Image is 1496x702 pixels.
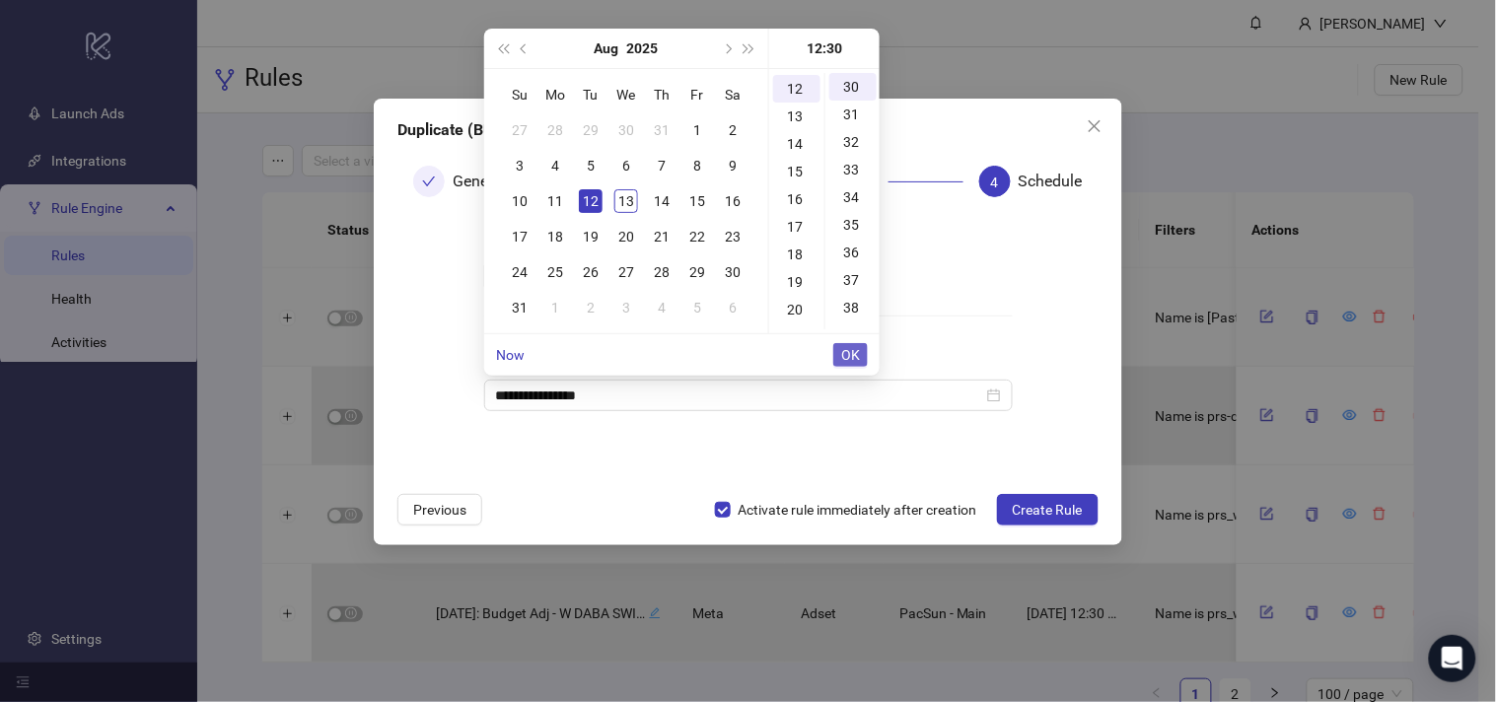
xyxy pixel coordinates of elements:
div: 32 [829,128,877,156]
div: 13 [614,189,638,213]
div: 39 [829,321,877,349]
button: Create Rule [997,494,1099,526]
td: 2025-08-28 [644,254,679,290]
td: 2025-08-10 [502,183,537,219]
td: 2025-08-15 [679,183,715,219]
td: 2025-07-30 [608,112,644,148]
div: 1 [685,118,709,142]
div: 12 [773,75,820,103]
div: 17 [773,213,820,241]
button: Previous [397,494,482,526]
td: 2025-09-01 [537,290,573,325]
div: 16 [773,185,820,213]
div: 10 [508,189,532,213]
td: 2025-08-04 [537,148,573,183]
input: Date and Time (Asia/Calcutta) [496,385,983,406]
div: 30 [829,73,877,101]
td: 2025-08-02 [715,112,750,148]
td: 2025-07-27 [502,112,537,148]
td: 2025-08-24 [502,254,537,290]
div: 24 [508,260,532,284]
td: 2025-08-16 [715,183,750,219]
td: 2025-08-09 [715,148,750,183]
div: 3 [614,296,638,319]
div: 15 [773,158,820,185]
span: Activate rule immediately after creation [731,499,985,521]
div: 14 [650,189,674,213]
button: Last year (Control + left) [492,29,514,68]
div: 28 [543,118,567,142]
td: 2025-09-06 [715,290,750,325]
div: 31 [650,118,674,142]
div: 23 [721,225,745,248]
div: 28 [650,260,674,284]
div: 8 [685,154,709,177]
button: Next year (Control + right) [739,29,760,68]
td: 2025-08-01 [679,112,715,148]
td: 2025-07-29 [573,112,608,148]
div: 31 [829,101,877,128]
div: 22 [685,225,709,248]
span: 4 [991,175,999,190]
td: 2025-08-14 [644,183,679,219]
td: 2025-08-13 [608,183,644,219]
div: 5 [685,296,709,319]
td: 2025-09-03 [608,290,644,325]
td: 2025-08-27 [608,254,644,290]
td: 2025-08-06 [608,148,644,183]
div: 16 [721,189,745,213]
div: 9 [721,154,745,177]
td: 2025-08-31 [502,290,537,325]
th: We [608,77,644,112]
td: 2025-08-19 [573,219,608,254]
div: 35 [829,211,877,239]
td: 2025-08-20 [608,219,644,254]
td: 2025-08-05 [573,148,608,183]
div: 37 [829,266,877,294]
span: check [422,175,436,188]
div: Open Intercom Messenger [1429,635,1476,682]
div: 30 [614,118,638,142]
td: 2025-07-28 [537,112,573,148]
div: 38 [829,294,877,321]
td: 2025-08-08 [679,148,715,183]
button: Close [1079,110,1110,142]
div: 3 [508,154,532,177]
div: 12:30 [777,29,872,68]
button: Choose a year [627,29,659,68]
div: 7 [650,154,674,177]
div: 4 [650,296,674,319]
th: Sa [715,77,750,112]
th: Tu [573,77,608,112]
div: 25 [543,260,567,284]
div: 12 [579,189,603,213]
div: 20 [614,225,638,248]
div: 30 [721,260,745,284]
span: OK [841,347,860,363]
div: 19 [773,268,820,296]
td: 2025-08-17 [502,219,537,254]
div: 1 [543,296,567,319]
div: 36 [829,239,877,266]
div: 6 [721,296,745,319]
div: 18 [773,241,820,268]
td: 2025-08-12 [573,183,608,219]
td: 2025-08-23 [715,219,750,254]
span: Create Rule [1013,502,1083,518]
div: 20 [773,296,820,323]
td: 2025-08-03 [502,148,537,183]
div: 27 [614,260,638,284]
td: 2025-08-18 [537,219,573,254]
td: 2025-08-21 [644,219,679,254]
td: 2025-09-05 [679,290,715,325]
div: 19 [579,225,603,248]
div: General [453,166,522,197]
span: close [1087,118,1103,134]
div: Schedule [1019,166,1083,197]
td: 2025-08-07 [644,148,679,183]
div: 29 [579,118,603,142]
button: Choose a month [595,29,619,68]
div: 11 [543,189,567,213]
div: 27 [508,118,532,142]
td: 2025-09-02 [573,290,608,325]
